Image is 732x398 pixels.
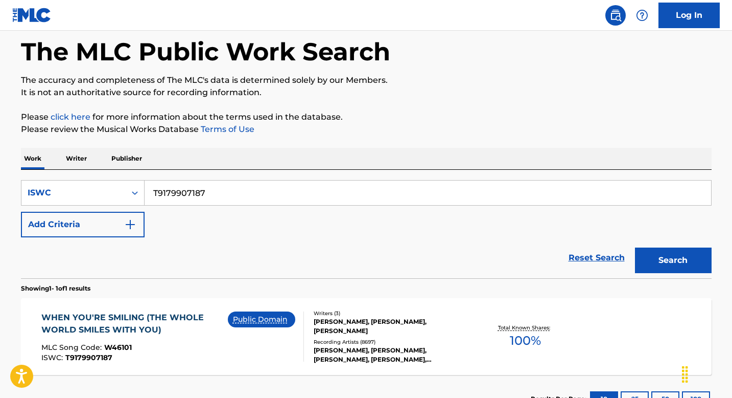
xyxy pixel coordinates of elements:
p: Public Domain [233,314,290,325]
a: WHEN YOU'RE SMILING (THE WHOLE WORLD SMILES WITH YOU)MLC Song Code:W46101ISWC:T9179907187Public D... [21,298,712,375]
button: Add Criteria [21,212,145,237]
p: It is not an authoritative source for recording information. [21,86,712,99]
p: Showing 1 - 1 of 1 results [21,284,90,293]
div: Help [632,5,652,26]
span: ISWC : [41,353,65,362]
img: MLC Logo [12,8,52,23]
p: Please for more information about the terms used in the database. [21,111,712,123]
span: T9179907187 [65,353,112,362]
span: 100 % [510,331,541,350]
div: Drag [677,359,693,390]
p: Publisher [108,148,145,169]
a: Log In [658,3,720,28]
div: ISWC [28,187,120,199]
a: Public Search [605,5,626,26]
p: Writer [63,148,90,169]
img: search [609,9,622,21]
button: Search [635,248,712,273]
img: help [636,9,648,21]
div: Recording Artists ( 8697 ) [314,338,468,346]
img: 9d2ae6d4665cec9f34b9.svg [124,218,136,231]
span: MLC Song Code : [41,343,104,352]
iframe: Chat Widget [681,349,732,398]
span: W46101 [104,343,132,352]
div: [PERSON_NAME], [PERSON_NAME], [PERSON_NAME] [314,317,468,336]
a: Terms of Use [199,124,254,134]
form: Search Form [21,180,712,278]
div: Writers ( 3 ) [314,309,468,317]
p: Please review the Musical Works Database [21,123,712,136]
div: [PERSON_NAME], [PERSON_NAME], [PERSON_NAME], [PERSON_NAME], [PERSON_NAME] [314,346,468,364]
p: The accuracy and completeness of The MLC's data is determined solely by our Members. [21,74,712,86]
h1: The MLC Public Work Search [21,36,390,67]
p: Work [21,148,44,169]
a: Reset Search [563,247,630,269]
a: click here [51,112,90,122]
div: WHEN YOU'RE SMILING (THE WHOLE WORLD SMILES WITH YOU) [41,312,228,336]
p: Total Known Shares: [498,324,553,331]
